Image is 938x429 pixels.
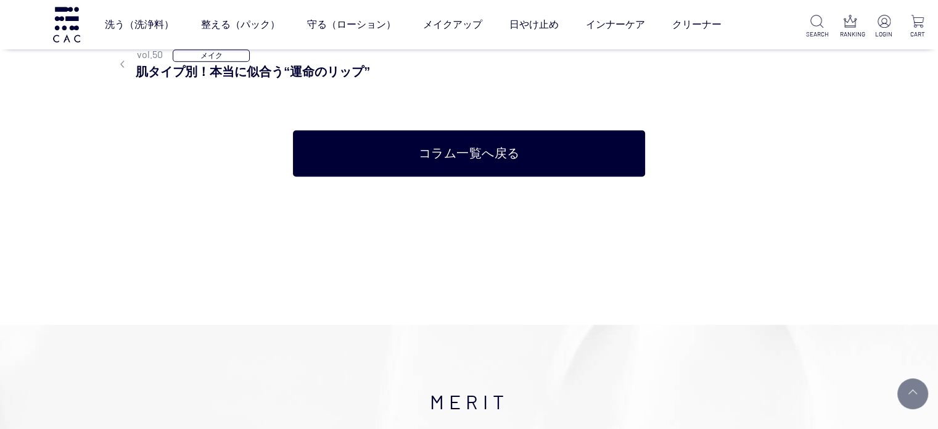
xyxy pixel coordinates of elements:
a: クリーナー [672,7,722,42]
h3: 肌タイプ別！本当に似合う“運命のリップ” [117,62,456,81]
p: CART [907,30,928,39]
a: 日やけ止め [509,7,559,42]
img: logo [51,7,82,42]
p: RANKING [840,30,862,39]
a: メイクアップ [423,7,482,42]
a: CART [907,15,928,39]
a: インナーケア [586,7,645,42]
a: SEARCH [806,15,828,39]
a: LOGIN [873,15,895,39]
a: コラム一覧へ戻る [293,130,644,177]
a: RANKING [840,15,862,39]
a: 守る（ローション） [307,7,396,42]
a: 洗う（洗浄料） [105,7,174,42]
p: LOGIN [873,30,895,39]
p: SEARCH [806,30,828,39]
a: 整える（パック） [201,7,280,42]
